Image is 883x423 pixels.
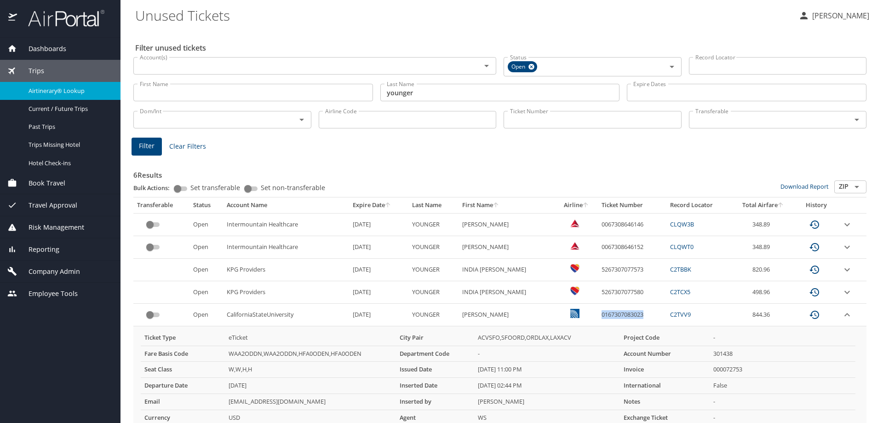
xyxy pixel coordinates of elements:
td: YOUNGER [408,213,459,236]
button: expand row [842,242,853,253]
td: 0067308646146 [598,213,666,236]
td: Open [189,213,224,236]
button: [PERSON_NAME] [795,7,873,24]
th: City Pair [396,330,475,346]
th: Project Code [620,330,710,346]
span: Hotel Check-ins [29,159,109,168]
th: Account Number [620,346,710,362]
span: Current / Future Trips [29,104,109,113]
img: icon-airportal.png [8,9,18,27]
img: bnYnzlNK7txYEDdZKaGJhU0uy2pBZGKU3ewuEsf2fAAMA9p6PmltIngwAAAAASUVORK5CYII= [570,286,579,296]
th: Inserted Date [396,378,475,394]
button: Open [665,60,678,73]
th: Notes [620,394,710,410]
th: Last Name [408,197,459,213]
span: Set transferable [190,185,240,191]
span: Dashboards [17,44,66,54]
td: Open [189,236,224,259]
td: [DATE] 11:00 PM [474,362,620,378]
td: [EMAIL_ADDRESS][DOMAIN_NAME] [225,394,396,410]
td: [PERSON_NAME] [459,213,556,236]
button: expand row [842,219,853,230]
td: 348.89 [731,236,795,259]
th: Expire Date [349,197,408,213]
td: [PERSON_NAME] [459,304,556,326]
span: Travel Approval [17,200,77,210]
th: Seat Class [141,362,225,378]
img: airportal-logo.png [18,9,104,27]
th: International [620,378,710,394]
th: History [795,197,837,213]
td: [DATE] [349,236,408,259]
span: Company Admin [17,267,80,277]
td: WAA2ODDN,WAA2ODDN,HFA0ODEN,HFA0ODEN [225,346,396,362]
td: KPG Providers [223,259,349,281]
button: Open [480,59,493,72]
img: 8rwABk7GC6UtGatwAAAABJRU5ErkJggg== [570,309,579,318]
td: - [710,394,855,410]
a: CLQW3B [670,220,694,228]
td: INDIA [PERSON_NAME] [459,281,556,304]
td: [PERSON_NAME] [459,236,556,259]
span: Set non-transferable [261,185,325,191]
td: YOUNGER [408,304,459,326]
td: 0067308646152 [598,236,666,259]
div: Transferable [137,201,186,209]
h1: Unused Tickets [135,1,791,29]
img: Southwest Airlines [570,264,579,273]
td: YOUNGER [408,281,459,304]
button: expand row [842,287,853,298]
td: 820.96 [731,259,795,281]
button: Open [295,113,308,126]
button: Filter [132,138,162,156]
button: Open [850,180,863,193]
p: [PERSON_NAME] [809,10,869,21]
button: Clear Filters [166,138,210,155]
td: [DATE] 02:44 PM [474,378,620,394]
td: Open [189,304,224,326]
td: 844.36 [731,304,795,326]
th: Total Airfare [731,197,795,213]
img: Delta Airlines [570,241,579,250]
h3: 6 Results [133,164,866,180]
span: Past Trips [29,122,109,131]
th: Inserted by [396,394,475,410]
button: expand row [842,309,853,320]
span: Trips [17,66,44,76]
th: Ticket Type [141,330,225,346]
th: Invoice [620,362,710,378]
th: Ticket Number [598,197,666,213]
span: Clear Filters [169,141,206,152]
a: C2TBBK [670,265,691,273]
h2: Filter unused tickets [135,41,868,55]
td: 498.96 [731,281,795,304]
span: Employee Tools [17,289,78,299]
th: Fare Basis Code [141,346,225,362]
td: 000072753 [710,362,855,378]
td: Open [189,259,224,281]
td: [DATE] [349,259,408,281]
th: Department Code [396,346,475,362]
th: First Name [459,197,556,213]
a: C2TVV9 [670,310,691,319]
div: Open [508,61,537,72]
th: Departure Date [141,378,225,394]
td: KPG Providers [223,281,349,304]
span: Book Travel [17,178,65,188]
td: [DATE] [225,378,396,394]
span: Reporting [17,244,59,255]
a: Download Report [780,182,829,191]
td: 301438 [710,346,855,362]
td: Open [189,281,224,304]
button: Open [850,113,863,126]
button: sort [583,203,589,209]
button: sort [385,203,391,209]
td: [DATE] [349,213,408,236]
th: Airline [556,197,598,213]
button: sort [493,203,499,209]
td: False [710,378,855,394]
th: Record Locator [666,197,731,213]
img: Delta Airlines [570,219,579,228]
td: YOUNGER [408,236,459,259]
td: 5267307077573 [598,259,666,281]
